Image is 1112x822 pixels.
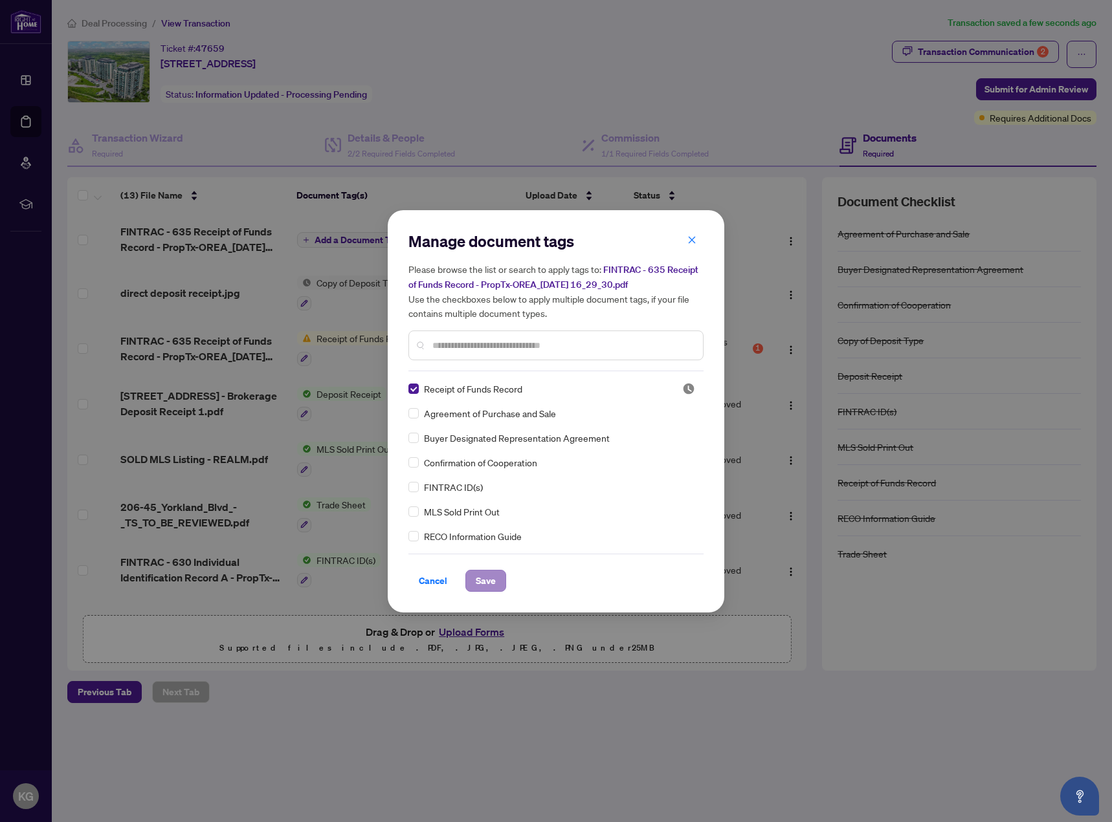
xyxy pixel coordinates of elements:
span: MLS Sold Print Out [424,504,500,519]
span: Confirmation of Cooperation [424,455,537,470]
span: Save [476,570,496,591]
img: status [682,382,695,395]
span: FINTRAC - 635 Receipt of Funds Record - PropTx-OREA_[DATE] 16_29_30.pdf [408,264,698,290]
span: Cancel [419,570,447,591]
h2: Manage document tags [408,231,704,252]
span: Buyer Designated Representation Agreement [424,431,610,445]
button: Open asap [1060,777,1099,816]
span: Receipt of Funds Record [424,382,522,396]
span: RECO Information Guide [424,529,522,543]
span: FINTRAC ID(s) [424,480,483,494]
button: Save [465,570,506,592]
span: Pending Review [682,382,695,395]
span: close [687,235,696,244]
button: Cancel [408,570,458,592]
h5: Please browse the list or search to apply tags to: Use the checkboxes below to apply multiple doc... [408,262,704,320]
span: Agreement of Purchase and Sale [424,406,556,420]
